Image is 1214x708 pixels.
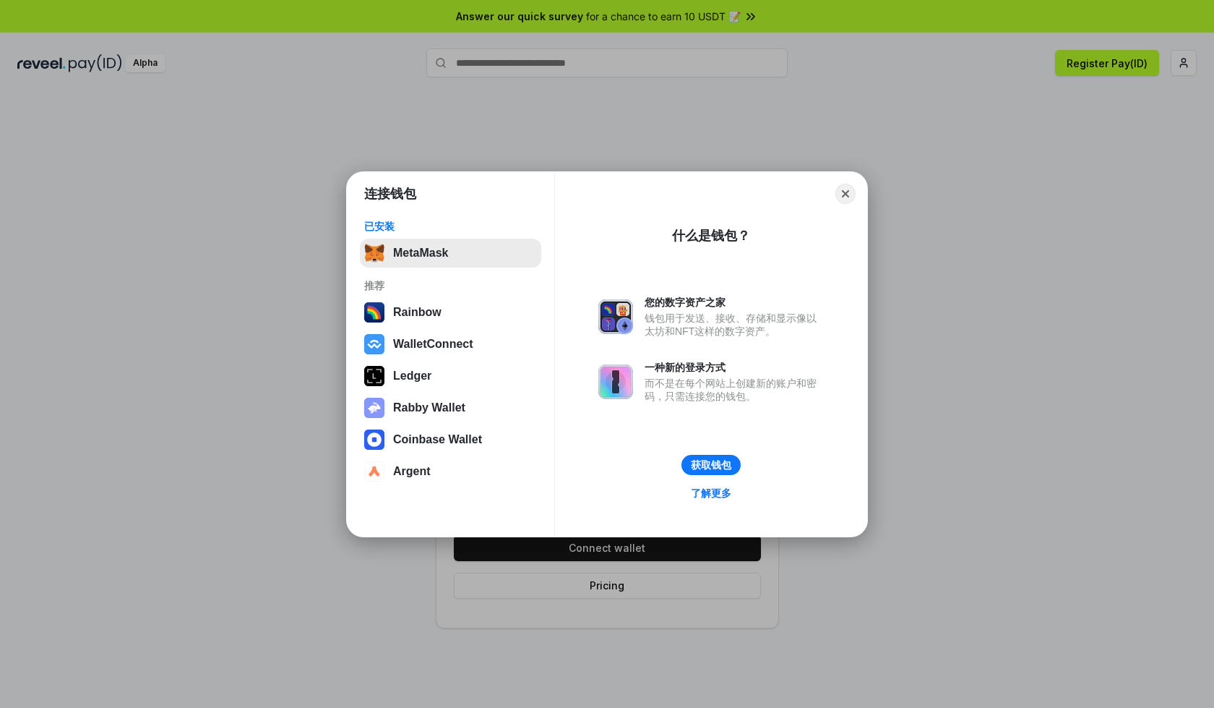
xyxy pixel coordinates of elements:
[364,398,384,418] img: svg+xml,%3Csvg%20xmlns%3D%22http%3A%2F%2Fwww.w3.org%2F2000%2Fsvg%22%20fill%3D%22none%22%20viewBox...
[393,465,431,478] div: Argent
[360,239,541,268] button: MetaMask
[364,461,384,482] img: svg+xml,%3Csvg%20width%3D%2228%22%20height%3D%2228%22%20viewBox%3D%220%200%2028%2028%22%20fill%3D...
[598,299,633,334] img: svg+xml,%3Csvg%20xmlns%3D%22http%3A%2F%2Fwww.w3.org%2F2000%2Fsvg%22%20fill%3D%22none%22%20viewBox...
[393,306,442,319] div: Rainbow
[393,338,473,351] div: WalletConnect
[835,184,856,204] button: Close
[393,370,431,383] div: Ledger
[364,430,384,450] img: svg+xml,%3Csvg%20width%3D%2228%22%20height%3D%2228%22%20viewBox%3D%220%200%2028%2028%22%20fill%3D...
[360,457,541,486] button: Argent
[364,334,384,354] img: svg+xml,%3Csvg%20width%3D%2228%22%20height%3D%2228%22%20viewBox%3D%220%200%2028%2028%22%20fill%3D...
[691,459,731,472] div: 获取钱包
[360,425,541,454] button: Coinbase Wallet
[393,247,448,260] div: MetaMask
[364,220,537,233] div: 已安装
[360,362,541,391] button: Ledger
[364,243,384,263] img: svg+xml,%3Csvg%20fill%3D%22none%22%20height%3D%2233%22%20viewBox%3D%220%200%2035%2033%22%20width%...
[645,377,824,403] div: 而不是在每个网站上创建新的账户和密码，只需连接您的钱包。
[645,296,824,309] div: 您的数字资产之家
[393,433,482,446] div: Coinbase Wallet
[645,312,824,338] div: 钱包用于发送、接收、存储和显示像以太坊和NFT这样的数字资产。
[682,484,740,503] a: 了解更多
[360,330,541,359] button: WalletConnect
[598,364,633,399] img: svg+xml,%3Csvg%20xmlns%3D%22http%3A%2F%2Fwww.w3.org%2F2000%2Fsvg%22%20fill%3D%22none%22%20viewBox...
[393,401,465,414] div: Rabby Wallet
[364,185,416,202] h1: 连接钱包
[645,361,824,374] div: 一种新的登录方式
[360,298,541,327] button: Rainbow
[364,302,384,323] img: svg+xml,%3Csvg%20width%3D%22120%22%20height%3D%22120%22%20viewBox%3D%220%200%20120%20120%22%20fil...
[681,455,741,475] button: 获取钱包
[691,487,731,500] div: 了解更多
[360,393,541,422] button: Rabby Wallet
[364,279,537,292] div: 推荐
[672,227,750,244] div: 什么是钱包？
[364,366,384,386] img: svg+xml,%3Csvg%20xmlns%3D%22http%3A%2F%2Fwww.w3.org%2F2000%2Fsvg%22%20width%3D%2228%22%20height%3...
